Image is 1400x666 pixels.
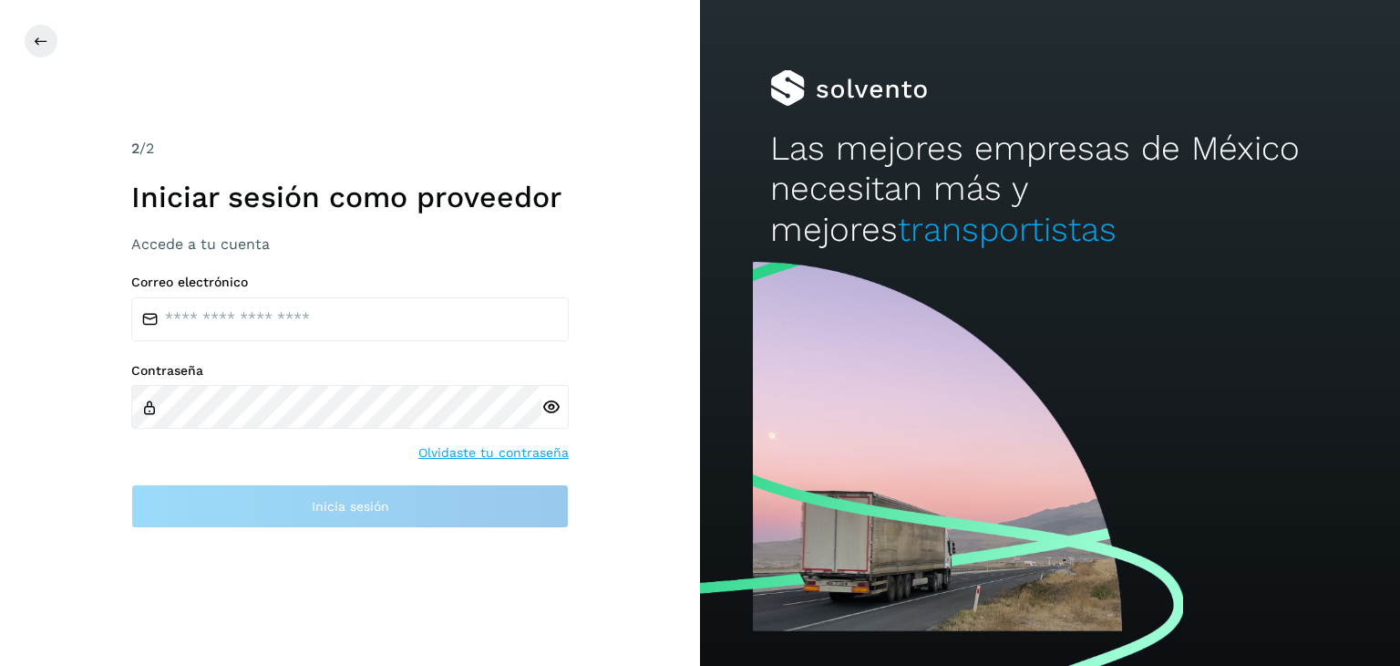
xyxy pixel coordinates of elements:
[131,180,569,214] h1: Iniciar sesión como proveedor
[131,363,569,379] label: Contraseña
[898,210,1117,249] span: transportistas
[770,129,1330,250] h2: Las mejores empresas de México necesitan más y mejores
[131,484,569,528] button: Inicia sesión
[131,138,569,160] div: /2
[131,235,569,253] h3: Accede a tu cuenta
[131,140,139,157] span: 2
[418,443,569,463] a: Olvidaste tu contraseña
[131,275,569,290] label: Correo electrónico
[312,500,389,513] span: Inicia sesión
